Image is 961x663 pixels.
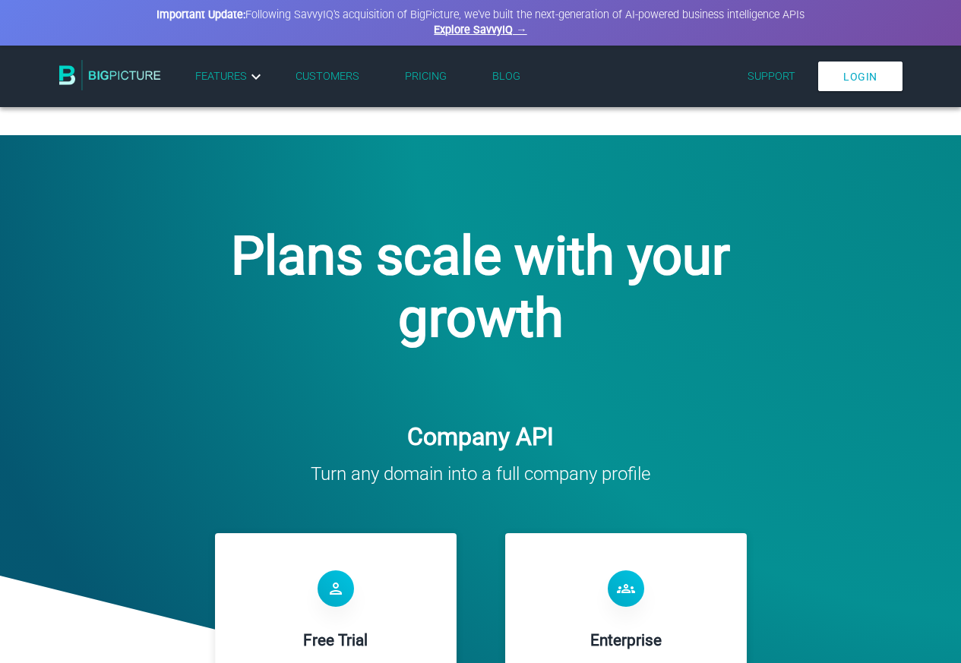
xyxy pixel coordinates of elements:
[530,631,722,649] h4: Enterprise
[818,62,903,91] a: Login
[240,631,432,649] h4: Free Trial
[59,60,161,90] img: BigPicture.io
[11,422,950,451] h2: Company API
[196,225,766,349] h1: Plans scale with your growth
[11,463,950,485] h3: Turn any domain into a full company profile
[195,68,265,86] a: Features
